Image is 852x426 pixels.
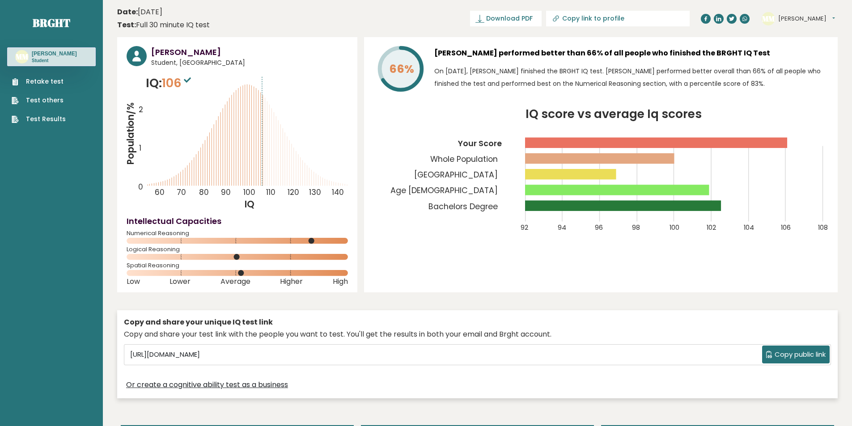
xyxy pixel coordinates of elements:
span: Logical Reasoning [127,248,348,251]
span: Copy public link [775,350,826,360]
b: Test: [117,20,136,30]
h4: Intellectual Capacities [127,215,348,227]
span: High [333,280,348,283]
tspan: 94 [558,223,566,232]
tspan: 110 [266,187,276,198]
div: Full 30 minute IQ test [117,20,210,30]
tspan: 130 [309,187,322,198]
tspan: 102 [707,223,716,232]
a: Brght [33,16,70,30]
tspan: 90 [221,187,231,198]
tspan: 120 [288,187,299,198]
tspan: 92 [521,223,528,232]
tspan: Bachelors Degree [428,201,498,212]
p: Student [32,58,77,64]
tspan: 1 [139,143,141,153]
span: Average [220,280,250,283]
h3: [PERSON_NAME] performed better than 66% of all people who finished the BRGHT IQ Test [434,46,828,60]
div: Copy and share your test link with the people you want to test. You'll get the results in both yo... [124,329,831,340]
tspan: 100 [670,223,679,232]
span: Student, [GEOGRAPHIC_DATA] [151,58,348,67]
tspan: 100 [243,187,255,198]
tspan: 0 [138,181,143,192]
tspan: IQ [245,198,255,211]
tspan: 106 [781,223,791,232]
tspan: Your Score [458,138,502,149]
tspan: 60 [155,187,165,198]
tspan: Population/% [124,102,137,165]
text: MM [16,51,29,62]
span: Low [127,280,140,283]
tspan: Age [DEMOGRAPHIC_DATA] [390,185,498,196]
span: Lower [170,280,191,283]
b: Date: [117,7,138,17]
a: Retake test [12,77,66,86]
tspan: Whole Population [430,154,498,164]
a: Test Results [12,114,66,124]
p: On [DATE], [PERSON_NAME] finished the BRGHT IQ test. [PERSON_NAME] performed better overall than ... [434,65,828,90]
tspan: 98 [632,223,640,232]
tspan: IQ score vs average Iq scores [526,105,702,122]
span: Spatial Reasoning [127,264,348,267]
tspan: [GEOGRAPHIC_DATA] [414,169,498,180]
span: Numerical Reasoning [127,232,348,235]
tspan: 96 [595,223,603,232]
a: Test others [12,96,66,105]
tspan: 104 [744,223,754,232]
text: MM [762,13,775,23]
span: Download PDF [486,14,533,23]
h3: [PERSON_NAME] [151,46,348,58]
time: [DATE] [117,7,162,17]
p: IQ: [146,74,193,92]
h3: [PERSON_NAME] [32,50,77,57]
button: [PERSON_NAME] [778,14,835,23]
a: Download PDF [470,11,542,26]
button: Copy public link [762,346,830,363]
tspan: 140 [332,187,344,198]
span: Higher [280,280,303,283]
span: 106 [162,75,193,91]
tspan: 70 [177,187,186,198]
a: Or create a cognitive ability test as a business [126,380,288,390]
tspan: 80 [199,187,209,198]
div: Copy and share your unique IQ test link [124,317,831,328]
tspan: 108 [818,223,828,232]
tspan: 66% [389,61,414,77]
tspan: 2 [139,105,143,115]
